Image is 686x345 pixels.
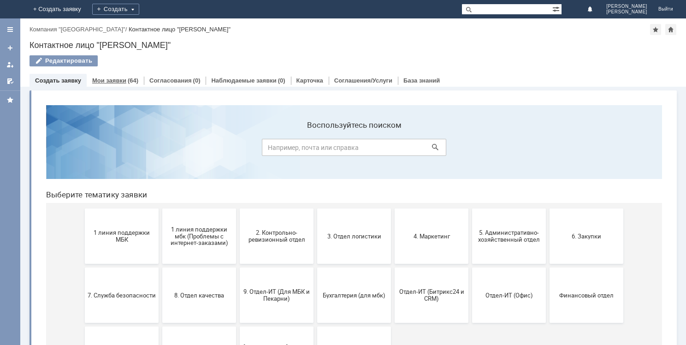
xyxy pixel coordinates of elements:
[35,77,81,84] a: Создать заявку
[193,77,201,84] div: (0)
[92,4,139,15] div: Создать
[403,77,440,84] a: База знаний
[201,229,275,284] button: [PERSON_NAME]. Услуги ИТ для МБК (оформляет L1)
[552,4,562,13] span: Расширенный поиск
[30,26,125,33] a: Компания "[GEOGRAPHIC_DATA]"
[201,170,275,225] button: 9. Отдел-ИТ (Для МБК и Пекарни)
[126,250,195,263] span: Это соглашение не активно!
[124,229,197,284] button: Это соглашение не активно!
[201,111,275,166] button: 2. Контрольно-ревизионный отдел
[278,170,352,225] button: Бухгалтерия (для мбк)
[7,92,623,101] header: Выберите тематику заявки
[514,135,582,142] span: 6. Закупки
[436,131,504,145] span: 5. Административно-хозяйственный отдел
[49,253,117,260] span: Франчайзинг
[278,229,352,284] button: не актуален
[514,194,582,201] span: Финансовый отдел
[46,229,120,284] button: Франчайзинг
[278,111,352,166] button: 3. Отдел логистики
[3,57,18,72] a: Мои заявки
[129,26,231,33] div: Контактное лицо "[PERSON_NAME]"
[126,194,195,201] span: 8. Отдел качества
[281,194,349,201] span: Бухгалтерия (для мбк)
[126,128,195,149] span: 1 линия поддержки мбк (Проблемы с интернет-заказами)
[606,4,647,9] span: [PERSON_NAME]
[46,111,120,166] button: 1 линия поддержки МБК
[436,194,504,201] span: Отдел-ИТ (Офис)
[433,111,507,166] button: 5. Административно-хозяйственный отдел
[606,9,647,15] span: [PERSON_NAME]
[359,135,427,142] span: 4. Маркетинг
[334,77,392,84] a: Соглашения/Услуги
[30,41,677,50] div: Контактное лицо "[PERSON_NAME]"
[3,74,18,89] a: Мои согласования
[204,131,272,145] span: 2. Контрольно-ревизионный отдел
[49,194,117,201] span: 7. Служба безопасности
[149,77,192,84] a: Согласования
[124,111,197,166] button: 1 линия поддержки мбк (Проблемы с интернет-заказами)
[223,23,408,32] label: Воспользуйтесь поиском
[356,170,430,225] button: Отдел-ИТ (Битрикс24 и CRM)
[359,190,427,204] span: Отдел-ИТ (Битрикс24 и CRM)
[3,41,18,55] a: Создать заявку
[223,41,408,58] input: Например, почта или справка
[204,246,272,267] span: [PERSON_NAME]. Услуги ИТ для МБК (оформляет L1)
[30,26,129,33] div: /
[92,77,126,84] a: Мои заявки
[433,170,507,225] button: Отдел-ИТ (Офис)
[281,135,349,142] span: 3. Отдел логистики
[511,170,585,225] button: Финансовый отдел
[511,111,585,166] button: 6. Закупки
[281,253,349,260] span: не актуален
[124,170,197,225] button: 8. Отдел качества
[356,111,430,166] button: 4. Маркетинг
[665,24,676,35] div: Сделать домашней страницей
[49,131,117,145] span: 1 линия поддержки МБК
[211,77,276,84] a: Наблюдаемые заявки
[46,170,120,225] button: 7. Служба безопасности
[650,24,661,35] div: Добавить в избранное
[204,190,272,204] span: 9. Отдел-ИТ (Для МБК и Пекарни)
[278,77,285,84] div: (0)
[296,77,323,84] a: Карточка
[128,77,138,84] div: (64)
